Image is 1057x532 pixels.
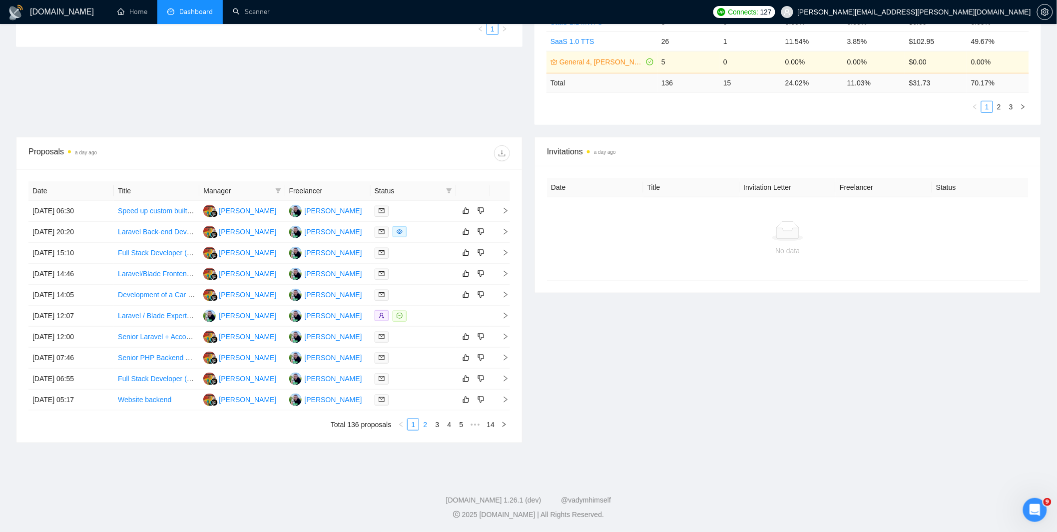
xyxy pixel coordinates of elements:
[395,419,407,431] li: Previous Page
[289,290,362,298] a: OI[PERSON_NAME]
[475,268,487,280] button: dislike
[114,327,199,348] td: Senior Laravel + Accounting Expert Needed to Build Accurate Financial Reporting for ERP
[463,228,470,236] span: like
[475,331,487,343] button: dislike
[28,264,114,285] td: [DATE] 14:46
[305,310,362,321] div: [PERSON_NAME]
[657,31,719,51] td: 26
[478,249,485,257] span: dislike
[114,306,199,327] td: Laravel / Blade Expert For SaaS
[8,4,24,20] img: logo
[289,269,362,277] a: OI[PERSON_NAME]
[219,205,276,216] div: [PERSON_NAME]
[460,226,472,238] button: like
[494,354,509,361] span: right
[502,26,508,32] span: right
[478,291,485,299] span: dislike
[487,23,498,34] a: 1
[453,511,460,518] span: copyright
[460,289,472,301] button: like
[305,289,362,300] div: [PERSON_NAME]
[475,247,487,259] button: dislike
[28,327,114,348] td: [DATE] 12:00
[203,394,216,406] img: IH
[203,374,276,382] a: IH[PERSON_NAME]
[379,334,385,340] span: mail
[967,31,1029,51] td: 49.67%
[487,23,499,35] li: 1
[478,333,485,341] span: dislike
[289,227,362,235] a: OI[PERSON_NAME]
[657,73,719,92] td: 136
[289,226,302,238] img: OI
[494,312,509,319] span: right
[211,378,218,385] img: gigradar-bm.png
[494,228,509,235] span: right
[275,188,281,194] span: filter
[211,210,218,217] img: gigradar-bm.png
[398,422,404,428] span: left
[219,289,276,300] div: [PERSON_NAME]
[467,419,483,431] span: •••
[463,207,470,215] span: like
[967,73,1029,92] td: 70.17 %
[475,373,487,385] button: dislike
[289,310,302,322] img: OI
[460,268,472,280] button: like
[203,311,276,319] a: OI[PERSON_NAME]
[781,51,843,73] td: 0.00%
[475,23,487,35] li: Previous Page
[203,268,216,280] img: IH
[397,313,403,319] span: message
[28,369,114,390] td: [DATE] 06:55
[305,373,362,384] div: [PERSON_NAME]
[114,369,199,390] td: Full Stack Developer (AI + MERN + Laravel + TypeScript)
[478,228,485,236] span: dislike
[289,353,362,361] a: OI[PERSON_NAME]
[760,6,771,17] span: 127
[972,104,978,110] span: left
[305,226,362,237] div: [PERSON_NAME]
[982,101,993,112] a: 1
[594,149,616,155] time: a day ago
[118,291,253,299] a: Development of a Car Marketplace Website
[463,396,470,404] span: like
[379,229,385,235] span: mail
[179,7,213,16] span: Dashboard
[203,269,276,277] a: IH[PERSON_NAME]
[932,178,1029,197] th: Status
[289,394,302,406] img: OI
[203,310,216,322] img: OI
[331,419,391,431] li: Total 136 proposals
[444,419,455,430] a: 4
[1017,101,1029,113] li: Next Page
[273,183,283,198] span: filter
[28,243,114,264] td: [DATE] 15:10
[28,181,114,201] th: Date
[478,375,485,383] span: dislike
[305,247,362,258] div: [PERSON_NAME]
[305,331,362,342] div: [PERSON_NAME]
[118,396,171,404] a: Website backend
[475,23,487,35] button: left
[219,247,276,258] div: [PERSON_NAME]
[203,290,276,298] a: IH[PERSON_NAME]
[219,310,276,321] div: [PERSON_NAME]
[211,336,218,343] img: gigradar-bm.png
[211,399,218,406] img: gigradar-bm.png
[289,205,302,217] img: OI
[203,289,216,301] img: IH
[494,249,509,256] span: right
[203,226,216,238] img: IH
[203,185,271,196] span: Manager
[118,333,397,341] a: Senior Laravel + Accounting Expert Needed to Build Accurate Financial Reporting for ERP
[728,6,758,17] span: Connects:
[843,51,905,73] td: 0.00%
[289,395,362,403] a: OI[PERSON_NAME]
[460,205,472,217] button: like
[843,31,905,51] td: 3.85%
[781,31,843,51] td: 11.54%
[463,249,470,257] span: like
[211,252,218,259] img: gigradar-bm.png
[475,394,487,406] button: dislike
